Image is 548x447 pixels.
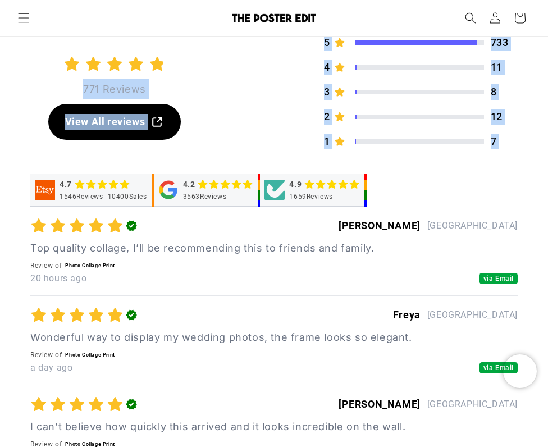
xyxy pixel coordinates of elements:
[264,180,285,200] img: judgeme integration
[65,114,145,130] span: View All reviews
[289,192,333,201] div: 1659 Reviews
[339,216,421,236] div: [PERSON_NAME]
[83,79,146,99] p: 771 Reviews
[324,35,330,51] p: 5
[48,104,181,140] a: View All reviews
[324,109,330,125] p: 2
[339,394,421,414] div: [PERSON_NAME]
[232,13,316,22] img: The Poster Edit
[183,192,227,201] div: 3563 Reviews
[65,261,115,271] span: Photo Collage Print
[30,271,86,286] button: 20 hours ago
[60,192,103,201] div: 1546 Reviews
[479,273,518,285] button: via Email
[491,35,518,51] p: 733
[30,330,518,345] p: Wonderful way to display my wedding photos, the frame looks so elegant.
[183,179,195,190] div: 4.2
[11,6,36,30] summary: Menu
[491,84,518,100] p: 8
[30,419,518,434] p: I can’t believe how quickly this arrived and it looks incredible on the wall.
[158,180,179,200] img: google integration
[491,134,518,149] p: 7
[289,179,302,190] div: 4.9
[30,261,518,271] a: Review ofPhoto Collage Print
[35,180,55,200] img: etsy integration
[60,179,72,190] div: 4.7
[30,360,72,376] button: a day ago
[491,60,518,75] p: 11
[324,60,330,75] p: 4
[65,350,115,360] span: Photo Collage Print
[324,134,330,149] p: 1
[30,240,518,256] p: Top quality collage, I’ll be recommending this to friends and family.
[427,218,518,234] p: [GEOGRAPHIC_DATA]
[503,354,537,388] iframe: Chatra live chat
[491,109,518,125] p: 12
[214,10,335,27] a: The Poster Edit
[427,307,518,323] p: [GEOGRAPHIC_DATA]
[479,362,518,374] button: via Email
[393,305,421,325] div: Freya
[427,396,518,412] p: [GEOGRAPHIC_DATA]
[324,84,330,100] p: 3
[108,192,147,201] div: 10400 Sales
[30,350,518,360] a: Review ofPhoto Collage Print
[99,15,130,38] h2: 4.9
[458,6,483,30] summary: Search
